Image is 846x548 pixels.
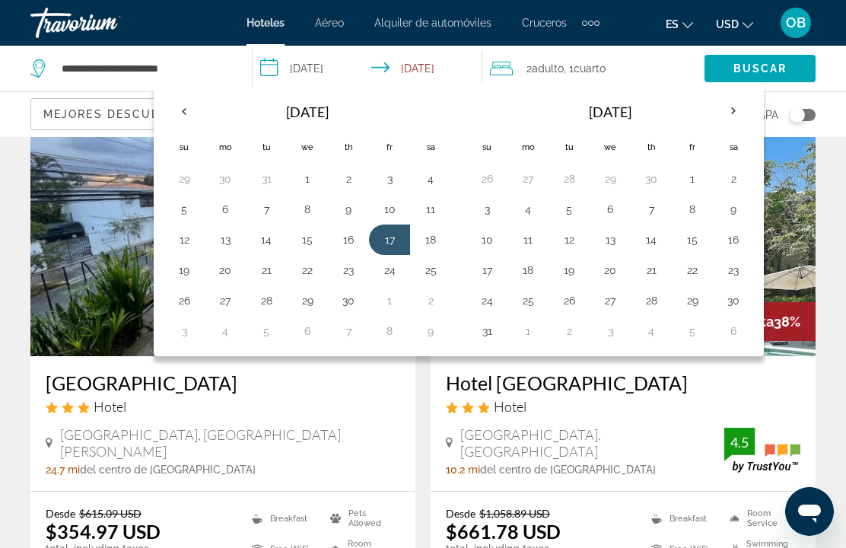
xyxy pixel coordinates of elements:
[475,229,499,250] button: Day 10
[557,199,581,220] button: Day 5
[336,290,361,311] button: Day 30
[639,290,663,311] button: Day 28
[418,229,443,250] button: Day 18
[446,520,561,543] ins: $661.78 USD
[557,320,581,342] button: Day 2
[172,320,196,342] button: Day 3
[598,229,622,250] button: Day 13
[680,168,704,190] button: Day 1
[213,290,237,311] button: Day 27
[295,290,320,311] button: Day 29
[46,507,75,520] span: Desde
[776,7,816,39] button: User Menu
[680,320,704,342] button: Day 5
[516,260,540,281] button: Day 18
[377,229,402,250] button: Day 17
[60,57,229,80] input: Search hotel destination
[680,229,704,250] button: Day 15
[213,168,237,190] button: Day 30
[516,320,540,342] button: Day 1
[516,290,540,311] button: Day 25
[639,320,663,342] button: Day 4
[598,168,622,190] button: Day 29
[46,464,80,476] span: 24.7 mi
[475,168,499,190] button: Day 26
[516,199,540,220] button: Day 4
[564,58,606,79] span: , 1
[680,260,704,281] button: Day 22
[295,199,320,220] button: Day 8
[244,507,322,530] li: Breakfast
[46,520,161,543] ins: $354.97 USD
[172,290,196,311] button: Day 26
[721,199,746,220] button: Day 9
[680,199,704,220] button: Day 8
[79,507,142,520] del: $615.09 USD
[377,320,402,342] button: Day 8
[479,507,550,520] del: $1,058.89 USD
[172,199,196,220] button: Day 5
[460,426,724,460] span: [GEOGRAPHIC_DATA], [GEOGRAPHIC_DATA]
[598,260,622,281] button: Day 20
[374,17,491,29] span: Alquiler de automóviles
[721,320,746,342] button: Day 6
[598,320,622,342] button: Day 3
[557,229,581,250] button: Day 12
[526,58,564,79] span: 2
[557,260,581,281] button: Day 19
[213,320,237,342] button: Day 4
[516,168,540,190] button: Day 27
[336,320,361,342] button: Day 7
[418,290,443,311] button: Day 2
[475,320,499,342] button: Day 31
[722,507,800,530] li: Room Service
[43,108,196,120] span: Mejores descuentos
[721,168,746,190] button: Day 2
[639,199,663,220] button: Day 7
[704,55,816,82] button: Search
[295,260,320,281] button: Day 22
[418,199,443,220] button: Day 11
[713,94,754,129] button: Next month
[716,13,753,35] button: Change currency
[446,398,800,415] div: 3 star Hotel
[254,320,278,342] button: Day 5
[785,487,834,536] iframe: Button to launch messaging window
[336,260,361,281] button: Day 23
[94,398,126,415] span: Hotel
[666,13,693,35] button: Change language
[80,464,256,476] span: del centro de [GEOGRAPHIC_DATA]
[639,229,663,250] button: Day 14
[721,229,746,250] button: Day 16
[418,260,443,281] button: Day 25
[482,46,704,91] button: Travelers: 2 adults, 0 children
[582,11,600,35] button: Extra navigation items
[30,3,183,43] a: Travorium
[639,168,663,190] button: Day 30
[666,18,679,30] span: es
[336,199,361,220] button: Day 9
[480,464,656,476] span: del centro de [GEOGRAPHIC_DATA]
[507,94,713,130] th: [DATE]
[598,290,622,311] button: Day 27
[574,62,606,75] span: Cuarto
[598,199,622,220] button: Day 6
[749,104,778,126] span: Mapa
[295,320,320,342] button: Day 6
[446,371,800,394] a: Hotel [GEOGRAPHIC_DATA]
[246,17,285,29] a: Hoteles
[164,94,451,346] table: Left calendar grid
[377,290,402,311] button: Day 1
[253,46,482,91] button: Select check in and out date
[522,17,567,29] span: Cruceros
[516,229,540,250] button: Day 11
[336,229,361,250] button: Day 16
[254,260,278,281] button: Day 21
[254,229,278,250] button: Day 14
[254,168,278,190] button: Day 31
[532,62,564,75] span: Adulto
[46,371,400,394] a: [GEOGRAPHIC_DATA]
[30,113,415,356] img: Haven Hotel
